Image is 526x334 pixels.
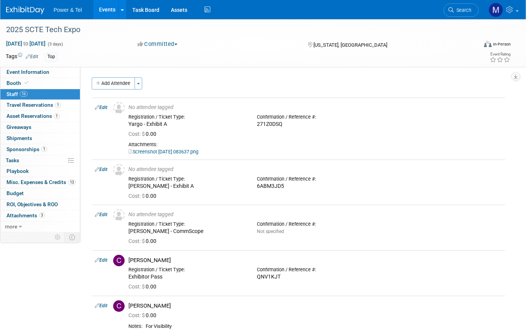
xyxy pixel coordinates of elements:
[257,114,374,120] div: Confirmation / Reference #:
[6,157,19,163] span: Tasks
[0,199,80,210] a: ROI, Objectives & ROO
[128,104,502,111] div: No attendee tagged
[0,67,80,78] a: Event Information
[24,81,28,85] i: Booth reservation complete
[443,3,479,17] a: Search
[128,257,502,264] div: [PERSON_NAME]
[0,210,80,221] a: Attachments3
[128,238,159,244] span: 0.00
[257,121,374,128] div: 271Z0DSQ
[454,7,471,13] span: Search
[6,80,30,86] span: Booth
[6,113,60,119] span: Asset Reservations
[113,300,125,312] img: C.jpg
[0,222,80,232] a: more
[55,102,61,108] span: 1
[113,102,125,114] img: Unassigned-User-Icon.png
[0,111,80,122] a: Asset Reservations1
[6,52,38,61] td: Tags
[6,69,49,75] span: Event Information
[26,54,38,59] a: Edit
[45,53,57,61] div: Top
[0,177,80,188] a: Misc. Expenses & Credits13
[257,176,374,182] div: Confirmation / Reference #:
[6,212,45,218] span: Attachments
[128,302,502,310] div: [PERSON_NAME]
[0,122,80,133] a: Giveaways
[6,7,44,14] img: ExhibitDay
[39,212,45,218] span: 3
[0,166,80,177] a: Playbook
[47,42,63,47] span: (3 days)
[135,40,180,48] button: Committed
[257,274,374,280] div: QNV1KJT
[6,40,46,47] span: [DATE] [DATE]
[489,3,503,17] img: Madalyn Bobbitt
[436,40,511,51] div: Event Format
[128,121,245,128] div: Yargo - Exhibit A
[128,211,502,218] div: No attendee tagged
[65,232,80,242] td: Toggle Event Tabs
[0,133,80,144] a: Shipments
[0,78,80,89] a: Booth
[313,42,387,48] span: [US_STATE], [GEOGRAPHIC_DATA]
[0,144,80,155] a: Sponsorships1
[128,149,198,155] a: Screenshot [DATE] 083637.png
[128,176,245,182] div: Registration / Ticket Type:
[22,41,29,47] span: to
[113,164,125,176] img: Unassigned-User-Icon.png
[68,179,76,185] span: 13
[128,193,159,199] span: 0.00
[95,257,107,263] a: Edit
[257,183,374,190] div: 6ABM3JD5
[113,209,125,221] img: Unassigned-User-Icon.png
[54,113,60,119] span: 1
[257,229,284,234] span: Not specified
[113,255,125,266] img: C.jpg
[5,223,17,230] span: more
[128,114,245,120] div: Registration / Ticket Type:
[128,312,146,318] span: Cost: $
[20,91,28,97] span: 16
[95,105,107,110] a: Edit
[6,168,29,174] span: Playbook
[128,131,159,137] span: 0.00
[95,212,107,217] a: Edit
[128,283,159,290] span: 0.00
[6,91,28,97] span: Staff
[146,323,502,330] div: For Visibility
[128,166,502,173] div: No attendee tagged
[95,303,107,308] a: Edit
[41,146,47,152] span: 1
[128,312,159,318] span: 0.00
[493,41,511,47] div: In-Person
[0,89,80,100] a: Staff16
[6,102,61,108] span: Travel Reservations
[128,142,502,148] div: Attachments:
[128,183,245,190] div: [PERSON_NAME] - Exhibit A
[6,146,47,152] span: Sponsorships
[128,228,245,235] div: [PERSON_NAME] - CommScope
[54,7,82,13] span: Power & Tel
[128,323,143,329] div: Notes:
[3,23,468,37] div: 2025 SCTE Tech Expo
[0,100,80,111] a: Travel Reservations1
[128,283,146,290] span: Cost: $
[6,135,32,141] span: Shipments
[128,267,245,273] div: Registration / Ticket Type:
[128,131,146,137] span: Cost: $
[6,190,24,196] span: Budget
[128,274,245,280] div: Exhibitor Pass
[6,124,31,130] span: Giveaways
[0,155,80,166] a: Tasks
[257,267,374,273] div: Confirmation / Reference #:
[51,232,65,242] td: Personalize Event Tab Strip
[484,41,492,47] img: Format-Inperson.png
[6,201,58,207] span: ROI, Objectives & ROO
[128,193,146,199] span: Cost: $
[92,77,135,90] button: Add Attendee
[6,179,76,185] span: Misc. Expenses & Credits
[0,188,80,199] a: Budget
[128,238,146,244] span: Cost: $
[128,221,245,227] div: Registration / Ticket Type:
